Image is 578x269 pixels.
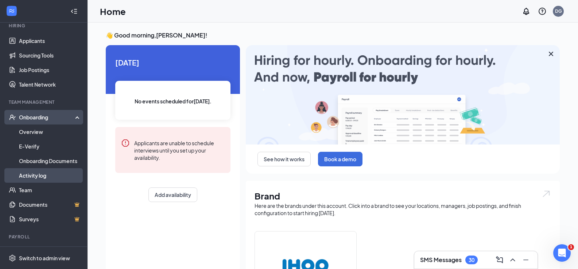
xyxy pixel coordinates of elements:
span: 1 [568,244,574,250]
a: Applicants [19,33,81,48]
div: Applicants are unable to schedule interviews until you set up your availability. [134,139,225,161]
button: See how it works [257,152,311,166]
a: Activity log [19,168,81,183]
div: Payroll [9,234,80,240]
a: DocumentsCrown [19,197,81,212]
svg: Settings [9,254,16,262]
a: PayrollCrown [19,245,81,259]
svg: QuestionInfo [538,7,547,16]
a: Team [19,183,81,197]
div: 30 [469,257,474,263]
img: open.6027fd2a22e1237b5b06.svg [542,190,551,198]
button: ChevronUp [507,254,519,266]
h1: Home [100,5,126,17]
h3: 👋 Good morning, [PERSON_NAME] ! [106,31,560,39]
svg: WorkstreamLogo [8,7,15,15]
a: Onboarding Documents [19,154,81,168]
a: E-Verify [19,139,81,154]
svg: UserCheck [9,114,16,121]
div: Onboarding [19,114,75,121]
svg: Error [121,139,130,147]
svg: ChevronUp [508,256,517,264]
button: Book a demo [318,152,362,166]
svg: Notifications [522,7,531,16]
h1: Brand [255,190,551,202]
svg: Cross [547,50,555,58]
svg: Minimize [521,256,530,264]
a: Job Postings [19,63,81,77]
div: Here are the brands under this account. Click into a brand to see your locations, managers, job p... [255,202,551,217]
button: Add availability [148,187,197,202]
span: [DATE] [115,57,230,68]
span: No events scheduled for [DATE] . [135,97,212,105]
div: Hiring [9,23,80,29]
a: SurveysCrown [19,212,81,226]
div: Team Management [9,99,80,105]
div: DG [555,8,562,14]
iframe: Intercom live chat [553,244,571,262]
a: Sourcing Tools [19,48,81,63]
a: Talent Network [19,77,81,92]
a: Overview [19,124,81,139]
div: Switch to admin view [19,254,70,262]
img: payroll-large.gif [246,45,560,145]
svg: ComposeMessage [495,256,504,264]
button: Minimize [520,254,532,266]
button: ComposeMessage [494,254,505,266]
h3: SMS Messages [420,256,462,264]
svg: Collapse [70,8,78,15]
